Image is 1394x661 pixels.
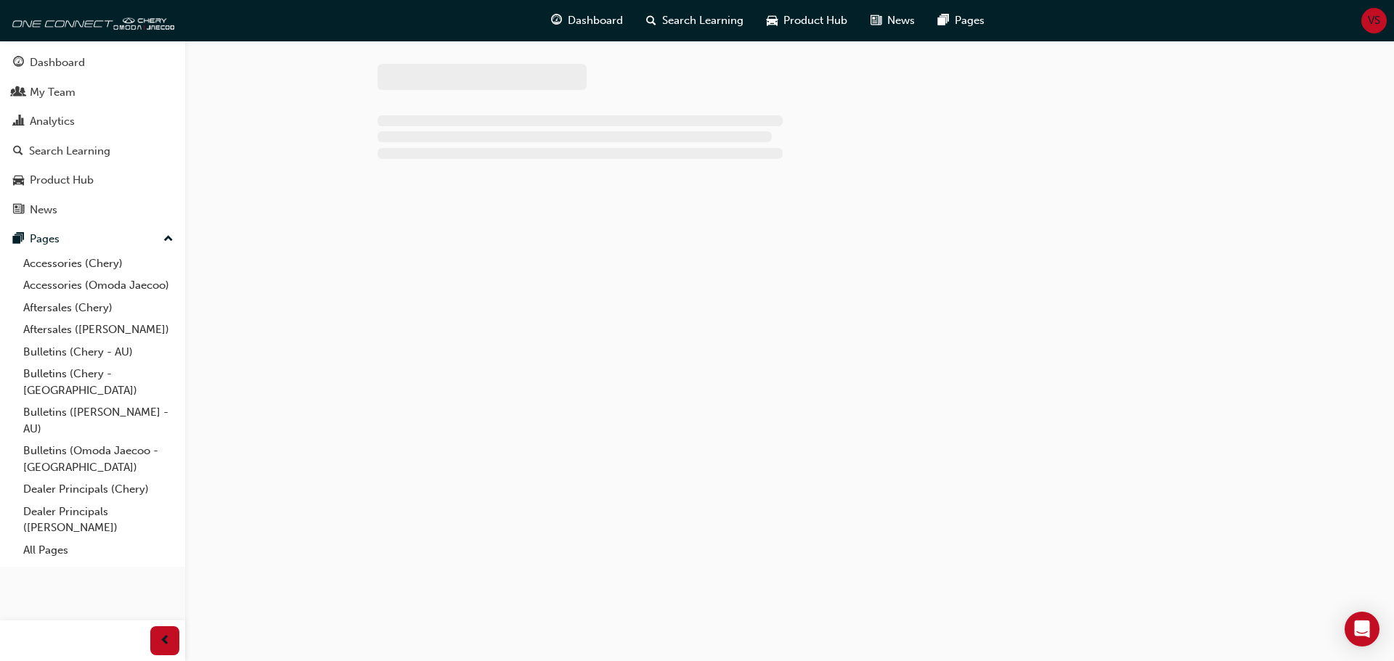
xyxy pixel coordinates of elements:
[13,86,24,99] span: people-icon
[6,138,179,165] a: Search Learning
[163,230,174,249] span: up-icon
[30,202,57,218] div: News
[13,115,24,128] span: chart-icon
[17,363,179,401] a: Bulletins (Chery - [GEOGRAPHIC_DATA])
[1368,12,1380,29] span: VS
[662,12,743,29] span: Search Learning
[1345,612,1379,646] div: Open Intercom Messenger
[955,12,985,29] span: Pages
[17,478,179,501] a: Dealer Principals (Chery)
[568,12,623,29] span: Dashboard
[17,274,179,297] a: Accessories (Omoda Jaecoo)
[17,319,179,341] a: Aftersales ([PERSON_NAME])
[6,197,179,223] a: News
[30,172,94,189] div: Product Hub
[859,6,926,36] a: news-iconNews
[871,12,881,30] span: news-icon
[13,233,24,246] span: pages-icon
[926,6,996,36] a: pages-iconPages
[17,501,179,539] a: Dealer Principals ([PERSON_NAME])
[551,12,562,30] span: guage-icon
[767,12,778,30] span: car-icon
[30,113,75,130] div: Analytics
[887,12,915,29] span: News
[30,54,85,71] div: Dashboard
[17,401,179,440] a: Bulletins ([PERSON_NAME] - AU)
[635,6,755,36] a: search-iconSearch Learning
[30,84,76,101] div: My Team
[7,6,174,35] img: oneconnect
[17,539,179,562] a: All Pages
[646,12,656,30] span: search-icon
[160,632,171,650] span: prev-icon
[29,143,110,160] div: Search Learning
[539,6,635,36] a: guage-iconDashboard
[6,46,179,226] button: DashboardMy TeamAnalyticsSearch LearningProduct HubNews
[17,253,179,275] a: Accessories (Chery)
[1361,8,1387,33] button: VS
[6,49,179,76] a: Dashboard
[783,12,847,29] span: Product Hub
[6,108,179,135] a: Analytics
[6,79,179,106] a: My Team
[13,174,24,187] span: car-icon
[17,440,179,478] a: Bulletins (Omoda Jaecoo - [GEOGRAPHIC_DATA])
[6,167,179,194] a: Product Hub
[755,6,859,36] a: car-iconProduct Hub
[13,204,24,217] span: news-icon
[30,231,60,247] div: Pages
[17,341,179,364] a: Bulletins (Chery - AU)
[13,145,23,158] span: search-icon
[6,226,179,253] button: Pages
[17,297,179,319] a: Aftersales (Chery)
[938,12,949,30] span: pages-icon
[13,57,24,70] span: guage-icon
